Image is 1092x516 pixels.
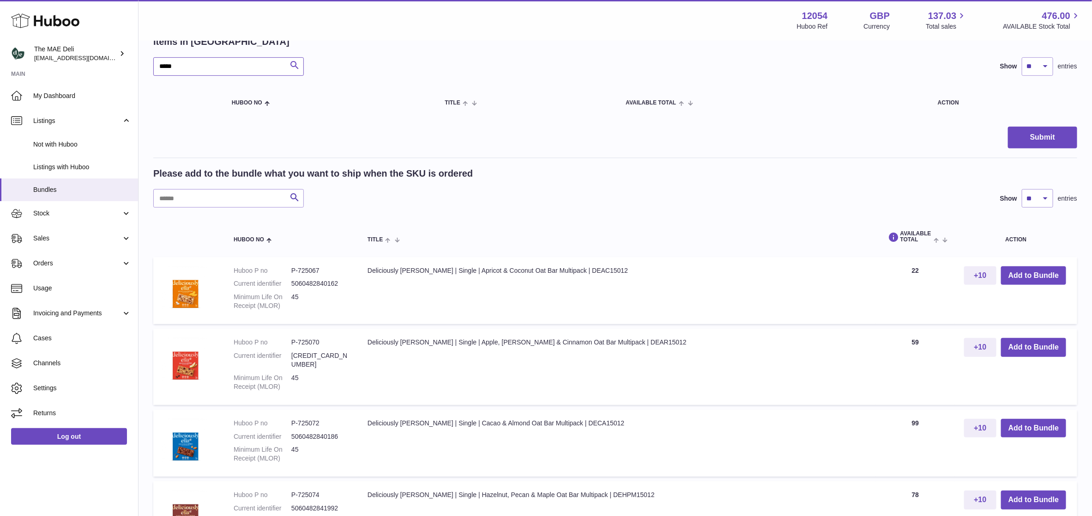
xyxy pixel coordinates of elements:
[1003,22,1081,31] span: AVAILABLE Stock Total
[234,351,291,369] dt: Current identifier
[358,257,876,325] td: Deliciously [PERSON_NAME] | Single | Apricot & Coconut Oat Bar Multipack | DEAC15012
[626,100,676,106] span: AVAILABLE Total
[1001,338,1066,357] button: Add to Bundle
[291,266,349,275] dd: P-725067
[291,491,349,499] dd: P-725074
[234,338,291,347] dt: Huboo P no
[358,329,876,405] td: Deliciously [PERSON_NAME] | Single | Apple, [PERSON_NAME] & Cinnamon Oat Bar Multipack | DEAR15012
[885,231,931,243] span: AVAILABLE Total
[964,419,996,438] button: +10
[1000,62,1017,71] label: Show
[33,209,121,218] span: Stock
[234,504,291,513] dt: Current identifier
[11,47,25,61] img: logistics@deliciouslyella.com
[876,329,955,405] td: 59
[876,410,955,477] td: 99
[34,45,117,62] div: The MAE Deli
[870,10,890,22] strong: GBP
[291,419,349,428] dd: P-725072
[964,266,996,285] button: +10
[163,266,209,313] img: Deliciously Ella | Single | Apricot & Coconut Oat Bar Multipack | DEAC15012
[33,234,121,243] span: Sales
[1042,10,1070,22] span: 476.00
[1058,194,1077,203] span: entries
[33,309,121,318] span: Invoicing and Payments
[33,334,131,343] span: Cases
[34,54,136,61] span: [EMAIL_ADDRESS][DOMAIN_NAME]
[33,284,131,293] span: Usage
[291,374,349,391] dd: 45
[234,279,291,288] dt: Current identifier
[1001,419,1066,438] button: Add to Bundle
[234,491,291,499] dt: Huboo P no
[1001,266,1066,285] button: Add to Bundle
[153,167,473,180] h2: Please add to the bundle what you want to ship when the SKU is ordered
[234,432,291,441] dt: Current identifier
[1003,10,1081,31] a: 476.00 AVAILABLE Stock Total
[1008,127,1077,148] button: Submit
[445,100,460,106] span: Title
[926,10,967,31] a: 137.03 Total sales
[163,419,209,465] img: Deliciously Ella | Single | Cacao & Almond Oat Bar Multipack | DECA15012
[33,185,131,194] span: Bundles
[928,10,956,22] span: 137.03
[802,10,828,22] strong: 12054
[33,140,131,149] span: Not with Huboo
[291,504,349,513] dd: 5060482841992
[291,338,349,347] dd: P-725070
[1058,62,1077,71] span: entries
[291,293,349,310] dd: 45
[11,428,127,445] a: Log out
[291,432,349,441] dd: 5060482840186
[1000,194,1017,203] label: Show
[33,163,131,172] span: Listings with Huboo
[964,491,996,510] button: +10
[291,351,349,369] dd: [CREDIT_CARD_NUMBER]
[291,279,349,288] dd: 5060482840162
[234,419,291,428] dt: Huboo P no
[33,117,121,125] span: Listings
[291,445,349,463] dd: 45
[864,22,890,31] div: Currency
[926,22,967,31] span: Total sales
[232,100,262,106] span: Huboo no
[358,410,876,477] td: Deliciously [PERSON_NAME] | Single | Cacao & Almond Oat Bar Multipack | DECA15012
[33,384,131,393] span: Settings
[797,22,828,31] div: Huboo Ref
[234,445,291,463] dt: Minimum Life On Receipt (MLOR)
[163,338,209,384] img: Deliciously Ella | Single | Apple, Raisin & Cinnamon Oat Bar Multipack | DEAR15012
[234,266,291,275] dt: Huboo P no
[938,100,1068,106] div: Action
[33,409,131,418] span: Returns
[153,36,290,48] h2: Items in [GEOGRAPHIC_DATA]
[33,259,121,268] span: Orders
[876,257,955,325] td: 22
[964,338,996,357] button: +10
[368,237,383,243] span: Title
[234,237,264,243] span: Huboo no
[234,293,291,310] dt: Minimum Life On Receipt (MLOR)
[1001,491,1066,510] button: Add to Bundle
[234,374,291,391] dt: Minimum Life On Receipt (MLOR)
[33,359,131,368] span: Channels
[33,92,131,100] span: My Dashboard
[955,221,1077,252] th: Action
